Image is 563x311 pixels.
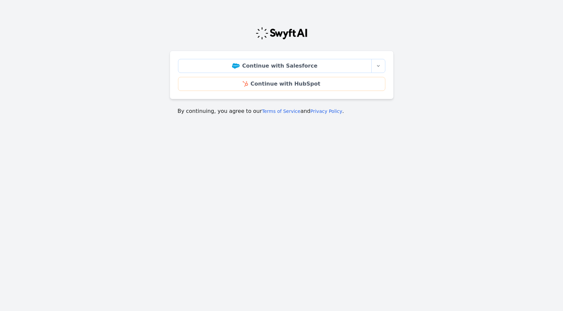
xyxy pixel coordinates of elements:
a: Privacy Policy [310,109,342,114]
img: Swyft Logo [255,27,308,40]
img: HubSpot [243,81,248,87]
p: By continuing, you agree to our and . [178,107,386,115]
a: Terms of Service [262,109,300,114]
a: Continue with HubSpot [178,77,385,91]
img: Salesforce [232,63,240,69]
a: Continue with Salesforce [178,59,372,73]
